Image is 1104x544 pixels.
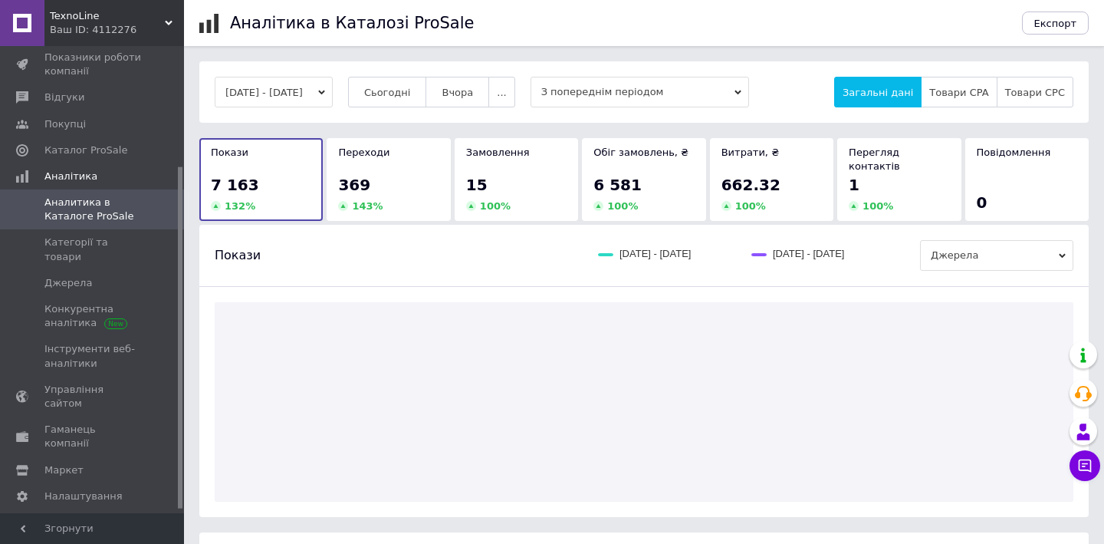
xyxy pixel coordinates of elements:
span: Управління сайтом [44,383,142,410]
span: 7 163 [211,176,259,194]
button: ... [488,77,514,107]
span: 0 [977,193,987,212]
span: Покази [211,147,248,158]
span: Перегляд контактів [849,147,900,172]
span: Покази [215,247,261,264]
div: Ваш ID: 4112276 [50,23,184,37]
span: 100 % [863,200,893,212]
span: 100 % [735,200,766,212]
span: Показники роботи компанії [44,51,142,78]
span: 1 [849,176,859,194]
span: Конкурентна аналітика [44,302,142,330]
span: 100 % [480,200,511,212]
span: 132 % [225,200,255,212]
span: Гаманець компанії [44,423,142,450]
span: Товари CPA [929,87,988,98]
span: Аналітика [44,170,97,183]
span: Інструменти веб-аналітики [44,342,142,370]
span: Відгуки [44,91,84,104]
button: Чат з покупцем [1069,450,1100,481]
span: Аналитика в Каталоге ProSale [44,196,142,223]
span: TexnoLine [50,9,165,23]
span: 369 [338,176,370,194]
span: 15 [466,176,488,194]
button: [DATE] - [DATE] [215,77,333,107]
span: Маркет [44,463,84,477]
span: Покупці [44,117,86,131]
span: Джерела [920,240,1073,271]
button: Експорт [1022,12,1089,35]
span: Експорт [1034,18,1077,29]
span: Джерела [44,276,92,290]
span: Категорії та товари [44,236,142,263]
span: Товари CPC [1005,87,1065,98]
span: Загальні дані [843,87,913,98]
span: Сьогодні [364,87,411,98]
span: ... [497,87,506,98]
button: Товари CPA [921,77,997,107]
span: Вчора [442,87,473,98]
span: Переходи [338,147,389,158]
h1: Аналітика в Каталозі ProSale [230,14,474,32]
button: Вчора [426,77,489,107]
span: 6 581 [593,176,642,194]
span: 143 % [352,200,383,212]
button: Загальні дані [834,77,922,107]
span: Обіг замовлень, ₴ [593,147,688,158]
span: Каталог ProSale [44,143,127,157]
span: Замовлення [466,147,530,158]
span: Налаштування [44,490,123,503]
button: Сьогодні [348,77,427,107]
span: Витрати, ₴ [721,147,780,158]
span: 100 % [607,200,638,212]
span: 662.32 [721,176,780,194]
span: Повідомлення [977,147,1051,158]
span: З попереднім періодом [531,77,749,107]
button: Товари CPC [997,77,1073,107]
